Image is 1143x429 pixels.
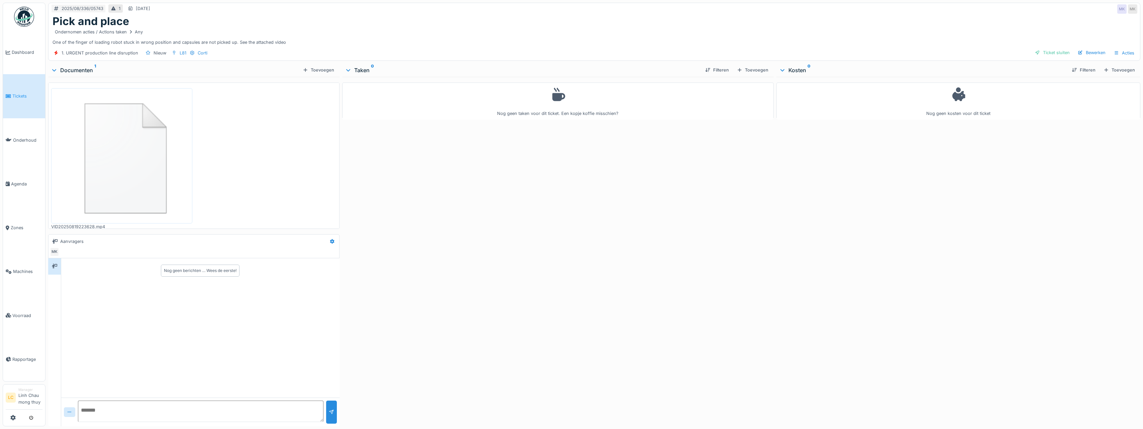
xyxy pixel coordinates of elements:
div: Ticket sluiten [1032,48,1072,57]
a: Voorraad [3,294,45,337]
div: Toevoegen [734,65,771,75]
div: Toevoegen [1101,65,1138,75]
div: Toevoegen [300,65,337,75]
a: Rapportage [3,337,45,381]
h1: Pick and place [53,15,129,28]
li: Linh Chau mong thuy [18,387,42,408]
a: LC ManagerLinh Chau mong thuy [6,387,42,410]
div: 2025/08/336/05743 [62,5,103,12]
div: Aanvragers [60,238,84,245]
div: Kosten [779,66,1066,74]
sup: 0 [371,66,374,74]
li: LC [6,393,16,403]
div: Taken [345,66,700,74]
div: Documenten [51,66,300,74]
span: Machines [13,268,42,275]
div: VID20250819223628.mp4 [51,224,192,230]
div: Corti [198,50,207,56]
div: 1 [119,5,120,12]
div: Nieuw [154,50,166,56]
div: Ondernomen acties / Actions taken Any [55,29,143,35]
a: Tickets [3,74,45,118]
div: Bewerken [1075,48,1108,57]
span: Agenda [11,181,42,187]
div: MK [1117,4,1127,14]
span: Rapportage [12,356,42,363]
span: Voorraad [12,312,42,319]
div: MK [50,247,59,257]
a: Zones [3,206,45,250]
sup: 1 [94,66,96,74]
a: Agenda [3,162,45,206]
span: Onderhoud [13,137,42,143]
img: 84750757-fdcc6f00-afbb-11ea-908a-1074b026b06b.png [53,90,191,222]
div: Nog geen kosten voor dit ticket [781,86,1136,117]
div: One of the finger of loading robot stuck in wrong position and capsules are not picked up. See th... [53,28,1136,45]
div: Acties [1111,48,1137,58]
div: [DATE] [136,5,150,12]
span: Zones [11,225,42,231]
div: Nog geen berichten … Wees de eerste! [164,268,236,274]
a: Machines [3,250,45,293]
div: 1. URGENT production line disruption [62,50,138,56]
sup: 0 [807,66,811,74]
span: Tickets [12,93,42,99]
a: Dashboard [3,30,45,74]
div: Filteren [1069,65,1098,75]
div: Manager [18,387,42,392]
a: Onderhoud [3,118,45,162]
div: MK [1128,4,1137,14]
div: L81 [180,50,186,56]
div: Nog geen taken voor dit ticket. Een kopje koffie misschien? [347,86,769,117]
span: Dashboard [12,49,42,55]
div: Filteren [702,65,732,75]
img: Badge_color-CXgf-gQk.svg [14,7,34,27]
